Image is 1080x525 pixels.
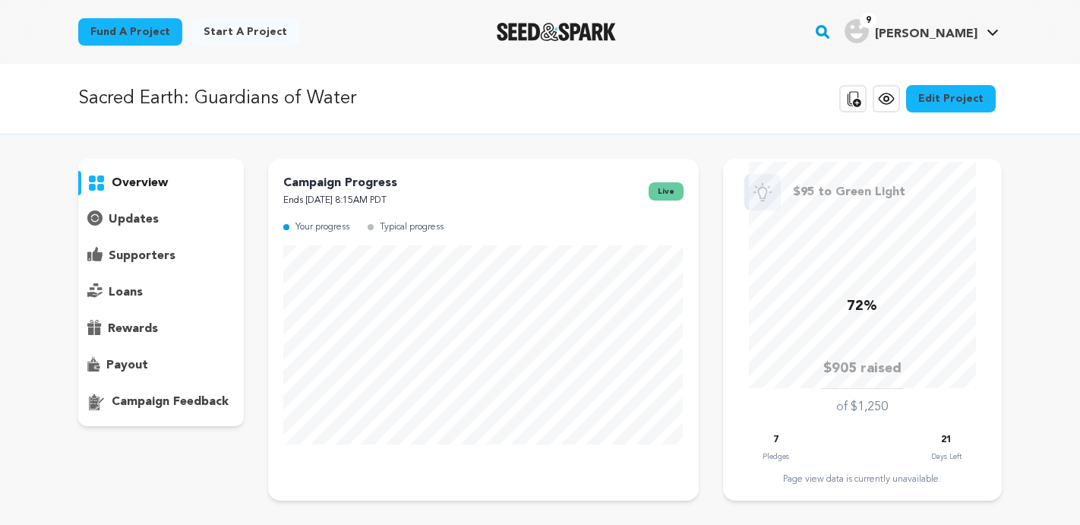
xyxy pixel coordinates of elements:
p: 7 [773,432,778,449]
a: Fund a project [78,18,182,46]
p: updates [109,210,159,229]
a: Seed&Spark Homepage [497,23,616,41]
p: supporters [109,247,175,265]
button: payout [78,353,244,378]
span: 9 [860,13,877,28]
a: Start a project [191,18,299,46]
div: Page view data is currently unavailable. [738,473,987,485]
p: 21 [941,432,952,449]
a: Edit Project [906,85,996,112]
p: loans [109,283,143,302]
button: overview [78,171,244,195]
p: Campaign Progress [283,174,397,192]
a: Laura C.'s Profile [842,16,1002,43]
p: Days Left [931,449,962,464]
p: overview [112,174,168,192]
span: Laura C.'s Profile [842,16,1002,48]
button: updates [78,207,244,232]
button: rewards [78,317,244,341]
p: campaign feedback [112,393,229,411]
p: of $1,250 [836,398,888,416]
button: campaign feedback [78,390,244,414]
span: [PERSON_NAME] [875,28,977,40]
p: rewards [108,320,158,338]
img: Seed&Spark Logo Dark Mode [497,23,616,41]
p: Typical progress [380,219,444,236]
button: supporters [78,244,244,268]
img: user.png [845,19,869,43]
div: Laura C.'s Profile [845,19,977,43]
p: Ends [DATE] 8:15AM PDT [283,192,397,210]
p: Your progress [295,219,349,236]
p: Sacred Earth: Guardians of Water [78,85,356,112]
p: Pledges [763,449,789,464]
button: loans [78,280,244,305]
p: payout [106,356,148,375]
span: live [649,182,684,201]
p: 72% [847,296,877,318]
